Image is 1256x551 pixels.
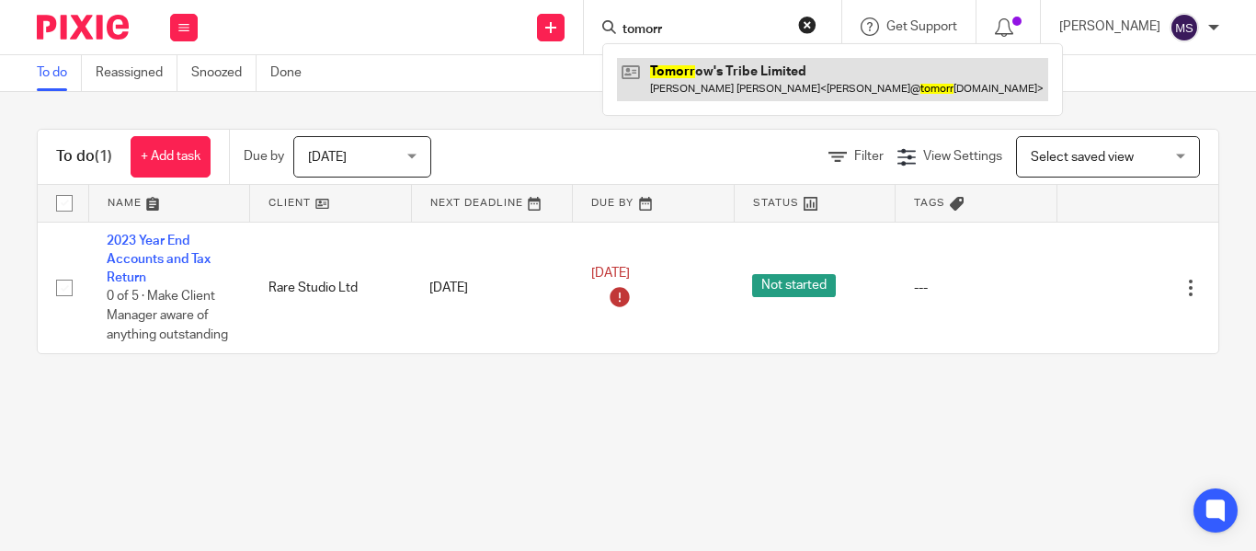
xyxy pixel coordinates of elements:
[411,222,573,353] td: [DATE]
[37,55,82,91] a: To do
[308,151,347,164] span: [DATE]
[1059,17,1160,36] p: [PERSON_NAME]
[752,274,836,297] span: Not started
[56,147,112,166] h1: To do
[244,147,284,166] p: Due by
[854,150,884,163] span: Filter
[914,279,1039,297] div: ---
[107,291,228,341] span: 0 of 5 · Make Client Manager aware of anything outstanding
[1170,13,1199,42] img: svg%3E
[37,15,129,40] img: Pixie
[798,16,816,34] button: Clear
[923,150,1002,163] span: View Settings
[270,55,315,91] a: Done
[131,136,211,178] a: + Add task
[250,222,412,353] td: Rare Studio Ltd
[886,20,957,33] span: Get Support
[591,267,630,280] span: [DATE]
[191,55,257,91] a: Snoozed
[107,235,211,285] a: 2023 Year End Accounts and Tax Return
[621,22,786,39] input: Search
[96,55,177,91] a: Reassigned
[1031,151,1134,164] span: Select saved view
[914,198,945,208] span: Tags
[95,149,112,164] span: (1)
